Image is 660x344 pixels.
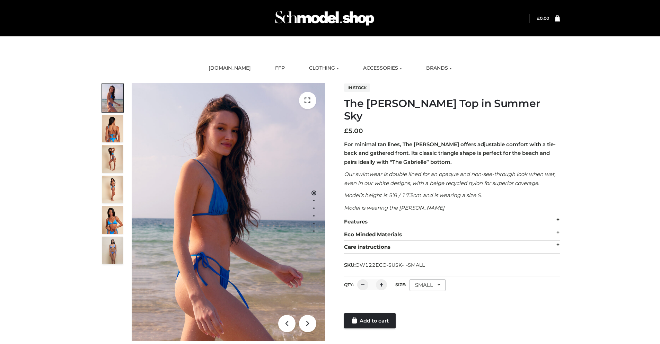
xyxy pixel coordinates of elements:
[344,127,348,135] span: £
[344,127,363,135] bdi: 5.00
[344,83,370,92] span: In stock
[421,61,457,76] a: BRANDS
[273,5,377,32] img: Schmodel Admin 964
[344,141,556,165] strong: For minimal tan lines, The [PERSON_NAME] offers adjustable comfort with a tie-back and gathered f...
[102,176,123,203] img: 3.Alex-top_CN-1-1-2.jpg
[344,215,560,228] div: Features
[395,282,406,287] label: Size:
[102,84,123,112] img: 1.Alex-top_SS-1_4464b1e7-c2c9-4e4b-a62c-58381cd673c0-1.jpg
[344,261,425,269] span: SKU:
[344,228,560,241] div: Eco Minded Materials
[537,16,540,21] span: £
[102,206,123,234] img: 2.Alex-top_CN-1-1-2.jpg
[344,192,482,199] em: Model’s height is 5’8 / 173cm and is wearing a size S.
[537,16,549,21] bdi: 0.00
[270,61,290,76] a: FFP
[358,61,407,76] a: ACCESSORIES
[344,204,445,211] em: Model is wearing the [PERSON_NAME]
[102,115,123,142] img: 5.Alex-top_CN-1-1_1-1.jpg
[355,262,425,268] span: OW122ECO-SUSK-_-SMALL
[102,145,123,173] img: 4.Alex-top_CN-1-1-2.jpg
[304,61,344,76] a: CLOTHING
[344,97,560,122] h1: The [PERSON_NAME] Top in Summer Sky
[344,282,354,287] label: QTY:
[344,241,560,254] div: Care instructions
[410,279,446,291] div: SMALL
[132,83,325,341] img: 1.Alex-top_SS-1_4464b1e7-c2c9-4e4b-a62c-58381cd673c0 (1)
[537,16,549,21] a: £0.00
[203,61,256,76] a: [DOMAIN_NAME]
[344,313,396,328] a: Add to cart
[102,237,123,264] img: SSVC.jpg
[344,171,555,186] em: Our swimwear is double lined for an opaque and non-see-through look when wet, even in our white d...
